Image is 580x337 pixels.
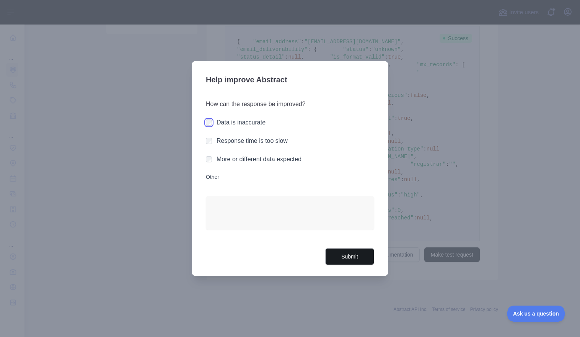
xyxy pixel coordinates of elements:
[217,156,301,162] label: More or different data expected
[217,137,288,144] label: Response time is too slow
[507,306,565,322] iframe: Toggle Customer Support
[206,70,374,90] h3: Help improve Abstract
[217,119,266,126] label: Data is inaccurate
[206,173,374,181] label: Other
[206,100,374,109] h3: How can the response be improved?
[325,248,374,265] button: Submit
